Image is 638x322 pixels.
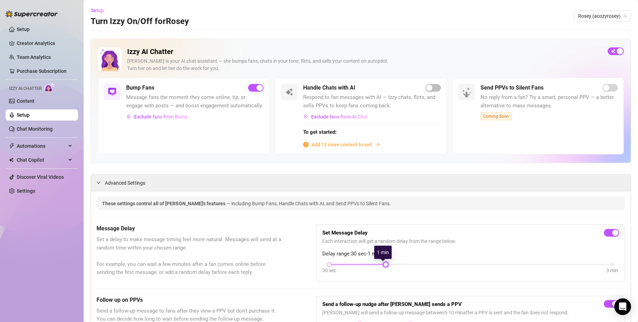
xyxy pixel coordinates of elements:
span: — including Bump Fans, Handle Chats with AI, and Send PPVs to Silent Fans. [226,201,391,206]
strong: Set Message Delay [322,230,368,236]
img: Chat Copilot [9,158,14,162]
div: 3 min [606,267,618,274]
span: [PERSON_NAME] will send a follow-up message between 5 - 10 min after a PPV is sent and the fan do... [322,309,619,316]
span: Delay range: 30 sec - 1 min [322,250,619,258]
h2: Izzy AI Chatter [127,47,602,56]
div: 1 min [374,246,392,259]
span: Exclude fans from AI Chat [311,114,368,120]
a: Purchase Subscription [17,68,67,74]
img: svg%3e [303,114,308,119]
span: Each interaction will get a random delay from the range below. [322,237,619,245]
button: Setup [91,5,109,16]
strong: To get started: [303,129,337,135]
span: Message fans the moment they come online, tip, or engage with posts — and boost engagement automa... [126,93,263,110]
span: info-circle [303,142,309,147]
span: Coming Soon [481,113,512,120]
span: Izzy AI Chatter [9,85,41,92]
span: team [623,14,627,18]
div: 30 sec [322,267,336,274]
span: Advanced Settings [105,179,145,187]
a: Settings [17,188,35,194]
strong: Send a follow-up nudge after [PERSON_NAME] sends a PPV [322,301,462,307]
span: Exclude fans from Bump [134,114,188,120]
button: Exclude fans from AI Chat [303,111,368,122]
img: silent-fans-ppv-o-N6Mmdf.svg [462,87,473,99]
h5: Handle Chats with AI [303,84,355,92]
span: Add 12 more content to sell [312,141,372,148]
div: Open Intercom Messenger [614,298,631,315]
h5: Message Delay [97,224,282,233]
img: Izzy AI Chatter [98,47,122,71]
h5: Follow up on PPVs [97,296,282,304]
span: arrow-right [375,142,380,147]
span: expanded [97,181,101,185]
h3: Turn Izzy On/Off for Rosey [91,16,189,27]
img: logo-BBDzfeDw.svg [6,10,58,17]
span: Chat Copilot [17,154,66,166]
h5: Bump Fans [126,84,154,92]
img: AI Chatter [44,83,55,93]
div: expanded [97,179,105,186]
span: Respond to fan messages with AI — Izzy chats, flirts, and sells PPVs to keep fans coming back. [303,93,440,110]
button: Exclude fans from Bump [126,111,188,122]
span: Setup [91,8,104,13]
a: Content [17,98,34,104]
h5: Send PPVs to Silent Fans [481,84,544,92]
a: Chat Monitoring [17,126,53,132]
a: Team Analytics [17,54,51,60]
a: Discover Viral Videos [17,174,64,180]
a: Setup [17,26,30,32]
a: Creator Analytics [17,38,72,49]
span: Rosey (acozyrosey) [578,11,627,21]
span: No reply from a fan? Try a smart, personal PPV — a better alternative to mass messages. [481,93,618,110]
a: Setup [17,112,30,118]
span: These settings control all of [PERSON_NAME]'s features [102,201,226,206]
span: thunderbolt [9,143,15,149]
img: svg%3e [108,88,116,96]
img: svg%3e [126,114,131,119]
span: Automations [17,140,66,152]
img: svg%3e [285,88,293,96]
span: Set a delay to make message timing feel more natural. Messages will send at a random time within ... [97,236,282,277]
div: [PERSON_NAME] is your AI chat assistant — she bumps fans, chats in your tone, flirts, and sells y... [127,58,602,72]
